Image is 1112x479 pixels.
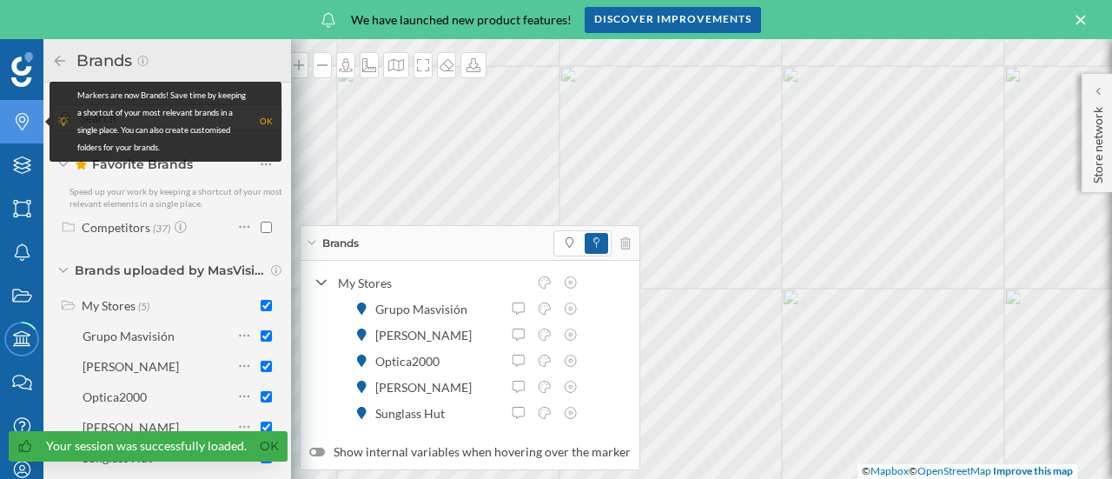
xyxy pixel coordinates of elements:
[1089,100,1107,183] p: Store network
[309,443,631,461] label: Show internal variables when hovering over the marker
[338,274,527,292] div: My Stores
[917,464,991,477] a: OpenStreetMap
[77,87,251,156] div: Markers are now Brands! Save time by keeping a shortcut of your most relevant brands in a single ...
[75,262,266,279] span: Brands uploaded by MasVision
[375,352,448,370] div: Optica2000
[375,326,480,344] div: [PERSON_NAME]
[375,378,480,396] div: [PERSON_NAME]
[46,437,247,455] div: Your session was successfully loaded.
[993,464,1073,477] a: Improve this map
[69,186,282,209] span: Speed up your work by keeping a shortcut of your most relevant elements in a single place.
[351,11,572,29] span: We have launched new product features!
[83,329,175,343] div: Grupo Masvisión
[11,52,33,87] img: Geoblink Logo
[375,300,476,318] div: Grupo Masvisión
[83,359,179,374] div: [PERSON_NAME]
[322,236,359,251] span: Brands
[68,47,136,75] h2: Brands
[870,464,909,477] a: Mapbox
[82,298,136,313] div: My Stores
[83,389,147,404] div: Optica2000
[260,113,273,130] div: OK
[375,404,453,422] div: Sunglass Hut
[83,420,179,435] div: [PERSON_NAME]
[82,220,150,235] div: Competitors
[255,436,283,456] a: Ok
[35,12,97,28] span: Support
[857,464,1077,479] div: © ©
[138,298,149,313] span: (5)
[153,220,170,235] span: (37)
[75,156,193,173] span: Favorite Brands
